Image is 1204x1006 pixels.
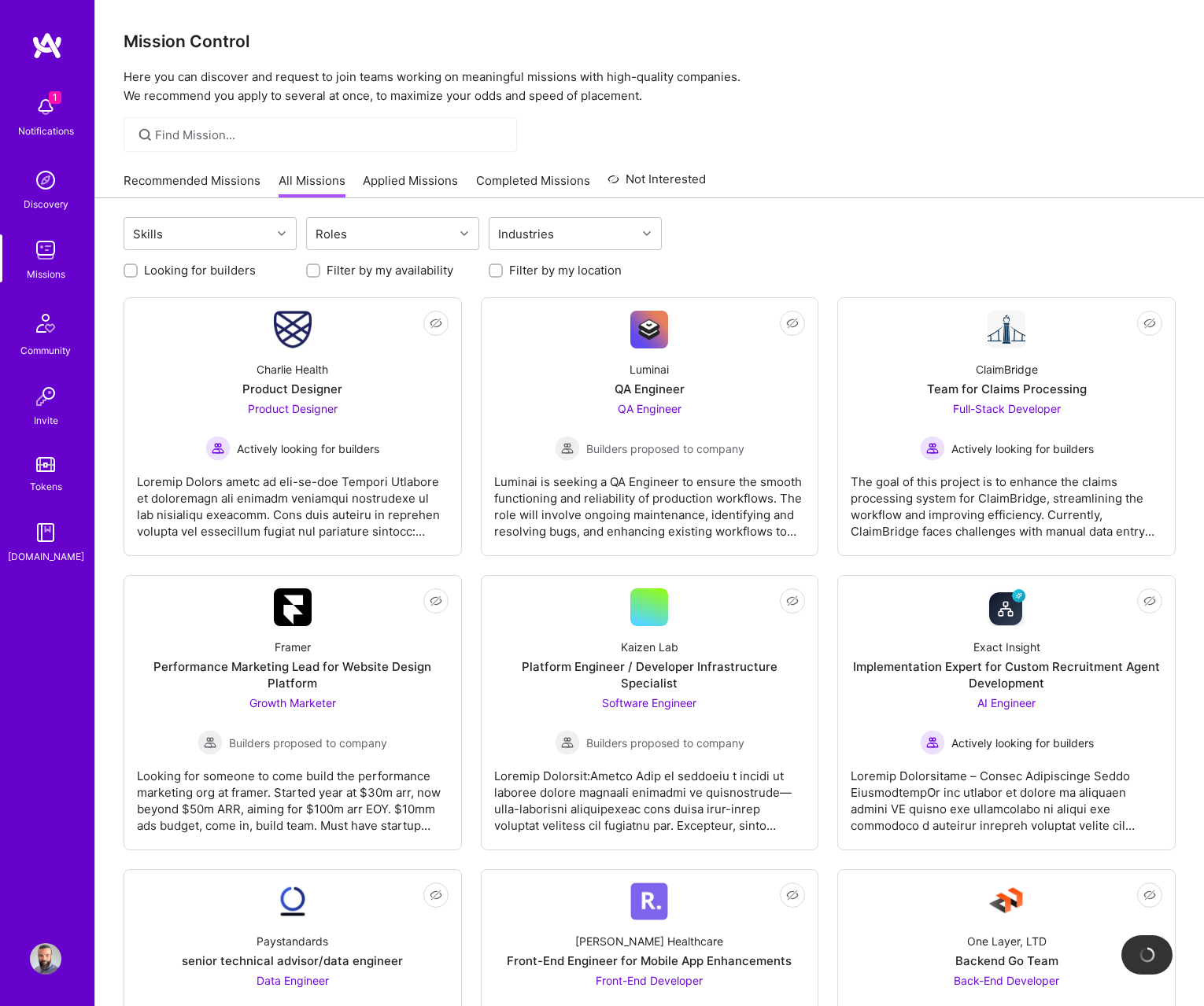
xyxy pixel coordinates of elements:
div: [PERSON_NAME] Healthcare [575,933,723,949]
img: logo [31,31,63,60]
img: Company Logo [988,588,1025,626]
a: Company LogoFramerPerformance Marketing Lead for Website Design PlatformGrowth Marketer Builders ... [137,588,449,837]
div: senior technical advisor/data engineer [182,953,403,969]
img: Company Logo [630,883,668,920]
img: Actively looking for builders [920,436,945,461]
div: Invite [34,412,58,429]
i: icon Chevron [278,230,286,238]
img: Invite [30,381,61,412]
span: Actively looking for builders [951,440,1094,457]
div: Luminai [630,361,669,378]
span: 1 [49,91,61,104]
div: Backend Go Team [955,953,1058,969]
input: Find Mission... [155,127,505,143]
div: Industries [494,223,558,245]
img: Company Logo [274,311,312,348]
div: Front-End Engineer for Mobile App Enhancements [507,953,792,969]
img: Builders proposed to company [555,730,580,755]
span: QA Engineer [618,402,681,415]
div: Loremip Dolorsitame – Consec Adipiscinge Seddo EiusmodtempOr inc utlabor et dolore ma aliquaen ad... [851,755,1162,834]
i: icon Chevron [460,230,468,238]
i: icon EyeClosed [1143,889,1156,901]
a: Completed Missions [476,172,590,198]
img: discovery [30,164,61,196]
div: Skills [129,223,167,245]
div: Discovery [24,196,68,212]
img: Actively looking for builders [920,730,945,755]
a: All Missions [279,172,345,198]
img: Builders proposed to company [555,436,580,461]
i: icon Chevron [643,230,651,238]
span: Actively looking for builders [237,440,379,457]
i: icon SearchGrey [136,126,154,144]
img: bell [30,91,61,123]
a: Kaizen LabPlatform Engineer / Developer Infrastructure SpecialistSoftware Engineer Builders propo... [494,588,806,837]
i: icon EyeClosed [430,889,442,901]
div: Charlie Health [257,361,328,378]
label: Filter by my availability [327,262,453,278]
span: Builders proposed to company [586,735,744,751]
label: Looking for builders [144,262,256,278]
i: icon EyeClosed [786,317,799,330]
h3: Mission Control [124,31,1176,51]
p: Here you can discover and request to join teams working on meaningful missions with high-quality ... [124,68,1176,105]
a: Applied Missions [363,172,458,198]
span: Front-End Developer [596,974,703,987]
i: icon EyeClosed [430,317,442,330]
span: Product Designer [248,402,338,415]
span: Actively looking for builders [951,735,1094,751]
a: Recommended Missions [124,172,260,198]
div: The goal of this project is to enhance the claims processing system for ClaimBridge, streamlining... [851,461,1162,540]
div: Performance Marketing Lead for Website Design Platform [137,658,449,691]
span: Full-Stack Developer [953,402,1061,415]
a: User Avatar [26,943,65,975]
div: Tokens [30,478,62,495]
img: guide book [30,517,61,548]
span: AI Engineer [977,696,1036,709]
div: Kaizen Lab [621,639,678,655]
div: One Layer, LTD [967,933,1047,949]
img: Company Logo [274,883,312,920]
div: Community [20,342,71,359]
div: QA Engineer [615,381,685,397]
img: Company Logo [988,883,1025,920]
div: Framer [275,639,311,655]
span: Back-End Developer [954,974,1059,987]
a: Company LogoClaimBridgeTeam for Claims ProcessingFull-Stack Developer Actively looking for builde... [851,311,1162,543]
a: Company LogoLuminaiQA EngineerQA Engineer Builders proposed to companyBuilders proposed to compan... [494,311,806,543]
div: ClaimBridge [976,361,1038,378]
div: Loremip Dolorsit:Ametco Adip el seddoeiu t incidi ut laboree dolore magnaali enimadmi ve quisnost... [494,755,806,834]
a: Company LogoCharlie HealthProduct DesignerProduct Designer Actively looking for buildersActively ... [137,311,449,543]
div: Roles [312,223,351,245]
div: Notifications [18,123,74,139]
i: icon EyeClosed [1143,317,1156,330]
img: Company Logo [988,311,1025,348]
img: Actively looking for builders [205,436,231,461]
span: Builders proposed to company [229,735,387,751]
img: Community [27,304,65,342]
img: Company Logo [274,588,312,626]
img: Company Logo [630,311,668,348]
img: User Avatar [30,943,61,975]
img: Builders proposed to company [198,730,223,755]
span: Software Engineer [602,696,696,709]
i: icon EyeClosed [786,889,799,901]
img: loading [1136,944,1158,966]
i: icon EyeClosed [430,595,442,607]
div: Luminai is seeking a QA Engineer to ensure the smooth functioning and reliability of production w... [494,461,806,540]
i: icon EyeClosed [786,595,799,607]
div: Looking for someone to come build the performance marketing org at framer. Started year at $30m a... [137,755,449,834]
div: Platform Engineer / Developer Infrastructure Specialist [494,658,806,691]
div: Exact Insight [973,639,1040,655]
div: Loremip Dolors ametc ad eli-se-doe Tempori Utlabore et doloremagn ali enimadm veniamqui nostrudex... [137,461,449,540]
div: Team for Claims Processing [927,381,1087,397]
a: Company LogoExact InsightImplementation Expert for Custom Recruitment Agent DevelopmentAI Enginee... [851,588,1162,837]
label: Filter by my location [509,262,622,278]
div: Product Designer [242,381,342,397]
div: Missions [27,266,65,282]
img: teamwork [30,234,61,266]
span: Data Engineer [257,974,329,987]
span: Growth Marketer [249,696,336,709]
div: Implementation Expert for Custom Recruitment Agent Development [851,658,1162,691]
a: Not Interested [608,170,706,198]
